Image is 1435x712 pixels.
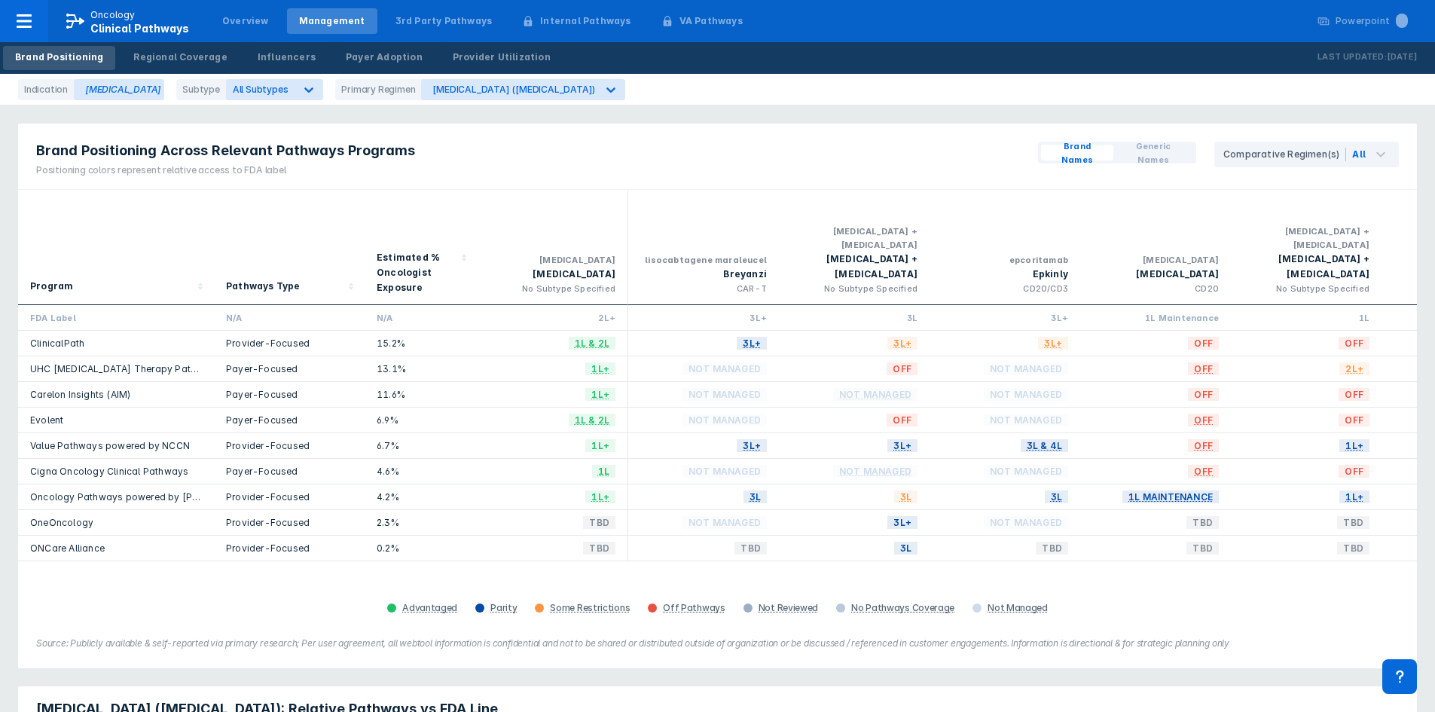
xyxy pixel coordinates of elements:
[1339,411,1369,429] span: OFF
[1092,253,1219,267] div: [MEDICAL_DATA]
[432,84,595,95] div: [MEDICAL_DATA] ([MEDICAL_DATA])
[1092,282,1219,295] div: CD20
[490,267,615,282] div: [MEDICAL_DATA]
[585,488,615,506] span: 1L+
[984,411,1068,429] span: Not Managed
[383,8,505,34] a: 3rd Party Pathways
[377,250,456,295] div: Estimated % Oncologist Exposure
[133,50,227,64] div: Regional Coverage
[377,516,466,529] div: 2.3%
[36,142,415,160] span: Brand Positioning Across Relevant Pathways Programs
[1339,463,1369,480] span: OFF
[1113,145,1193,160] button: Generic Names
[30,363,221,374] a: UHC [MEDICAL_DATA] Therapy Pathways
[226,516,353,529] div: Provider-Focused
[1186,539,1219,557] span: TBD
[490,282,615,295] div: No Subtype Specified
[377,337,466,350] div: 15.2%
[402,602,457,614] div: Advantaged
[663,602,725,614] div: Off Pathways
[1036,539,1068,557] span: TBD
[942,311,1068,324] div: 3L+
[1045,488,1068,506] span: 3L
[377,542,466,555] div: 0.2%
[734,539,767,557] span: TBD
[1188,360,1219,377] span: OFF
[1339,360,1369,377] span: 2L+
[30,311,202,324] div: FDA Label
[887,411,917,429] span: OFF
[226,490,353,503] div: Provider-Focused
[640,253,767,267] div: lisocabtagene maraleucel
[894,539,917,557] span: 3L
[682,463,767,480] span: Not Managed
[585,386,615,403] span: 1L+
[490,602,517,614] div: Parity
[30,414,63,426] a: Evolent
[15,50,103,64] div: Brand Positioning
[490,253,615,267] div: [MEDICAL_DATA]
[984,514,1068,531] span: Not Managed
[90,22,189,35] span: Clinical Pathways
[759,602,818,614] div: Not Reviewed
[569,411,615,429] span: 1L & 2L
[1317,50,1387,65] p: Last Updated:
[121,46,239,70] a: Regional Coverage
[30,466,188,477] a: Cigna Oncology Clinical Pathways
[743,488,767,506] span: 3L
[1243,252,1369,282] div: [MEDICAL_DATA] + [MEDICAL_DATA]
[887,360,917,377] span: OFF
[335,79,421,100] div: Primary Regimen
[682,411,767,429] span: Not Managed
[887,335,917,352] span: 3L+
[377,388,466,401] div: 11.6%
[377,311,466,324] div: N/A
[210,8,281,34] a: Overview
[640,267,767,282] div: Breyanzi
[226,388,353,401] div: Payer-Focused
[1021,437,1068,454] span: 3L & 4L
[942,253,1068,267] div: epcoritamab
[988,602,1048,614] div: Not Managed
[540,14,630,28] div: Internal Pathways
[1387,50,1417,65] p: [DATE]
[395,14,493,28] div: 3rd Party Pathways
[791,311,917,324] div: 3L
[176,79,226,100] div: Subtype
[737,437,767,454] span: 3L+
[258,50,316,64] div: Influencers
[585,437,615,454] span: 1L+
[1188,437,1219,454] span: OFF
[1243,311,1369,324] div: 1L
[1243,225,1369,252] div: [MEDICAL_DATA] + [MEDICAL_DATA]
[851,602,954,614] div: No Pathways Coverage
[30,542,105,554] a: ONCare Alliance
[682,386,767,403] span: Not Managed
[894,488,917,506] span: 3L
[30,491,259,503] a: Oncology Pathways powered by [PERSON_NAME]
[682,514,767,531] span: Not Managed
[36,637,1399,650] figcaption: Source: Publicly available & self-reported via primary research; Per user agreement, all webtool ...
[640,282,767,295] div: CAR-T
[1092,311,1219,324] div: 1L Maintenance
[287,8,377,34] a: Management
[1339,488,1369,506] span: 1L+
[346,50,423,64] div: Payer Adoption
[583,539,615,557] span: TBD
[1119,139,1187,167] span: Generic Names
[984,360,1068,377] span: Not Managed
[1047,139,1107,167] span: Brand Names
[1092,267,1219,282] div: [MEDICAL_DATA]
[583,514,615,531] span: TBD
[18,190,214,305] div: Sort
[1243,282,1369,295] div: No Subtype Specified
[365,190,478,305] div: Sort
[226,337,353,350] div: Provider-Focused
[1188,335,1219,352] span: OFF
[791,282,917,295] div: No Subtype Specified
[1188,411,1219,429] span: OFF
[18,79,74,100] div: Indication
[226,542,353,555] div: Provider-Focused
[833,463,917,480] span: Not Managed
[377,465,466,478] div: 4.6%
